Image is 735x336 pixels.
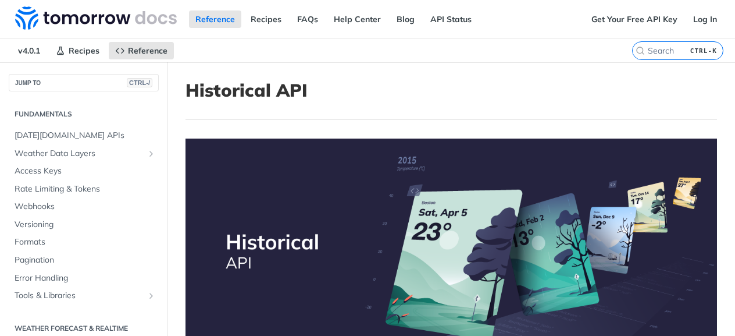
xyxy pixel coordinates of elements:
[109,42,174,59] a: Reference
[15,236,156,248] span: Formats
[15,201,156,213] span: Webhooks
[9,145,159,162] a: Weather Data LayersShow subpages for Weather Data Layers
[9,127,159,144] a: [DATE][DOMAIN_NAME] APIs
[69,45,99,56] span: Recipes
[15,183,156,195] span: Rate Limiting & Tokens
[687,45,720,56] kbd: CTRL-K
[15,148,144,160] span: Weather Data Layers
[15,219,156,231] span: Versioning
[189,10,241,28] a: Reference
[636,46,645,55] svg: Search
[327,10,387,28] a: Help Center
[15,254,156,266] span: Pagination
[687,10,723,28] a: Log In
[15,273,156,284] span: Error Handling
[128,45,167,56] span: Reference
[9,162,159,180] a: Access Keys
[147,149,156,158] button: Show subpages for Weather Data Layers
[15,290,144,302] span: Tools & Libraries
[424,10,478,28] a: API Status
[9,270,159,287] a: Error Handling
[12,42,47,59] span: v4.0.1
[390,10,421,28] a: Blog
[9,181,159,198] a: Rate Limiting & Tokens
[185,80,717,101] h1: Historical API
[9,323,159,334] h2: Weather Forecast & realtime
[127,78,152,87] span: CTRL-/
[49,42,106,59] a: Recipes
[147,291,156,300] button: Show subpages for Tools & Libraries
[291,10,324,28] a: FAQs
[9,234,159,251] a: Formats
[244,10,288,28] a: Recipes
[585,10,684,28] a: Get Your Free API Key
[9,109,159,119] h2: Fundamentals
[9,74,159,91] button: JUMP TOCTRL-/
[9,287,159,305] a: Tools & LibrariesShow subpages for Tools & Libraries
[9,198,159,215] a: Webhooks
[15,6,177,30] img: Tomorrow.io Weather API Docs
[9,216,159,234] a: Versioning
[15,165,156,177] span: Access Keys
[15,130,156,142] span: [DATE][DOMAIN_NAME] APIs
[9,252,159,269] a: Pagination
